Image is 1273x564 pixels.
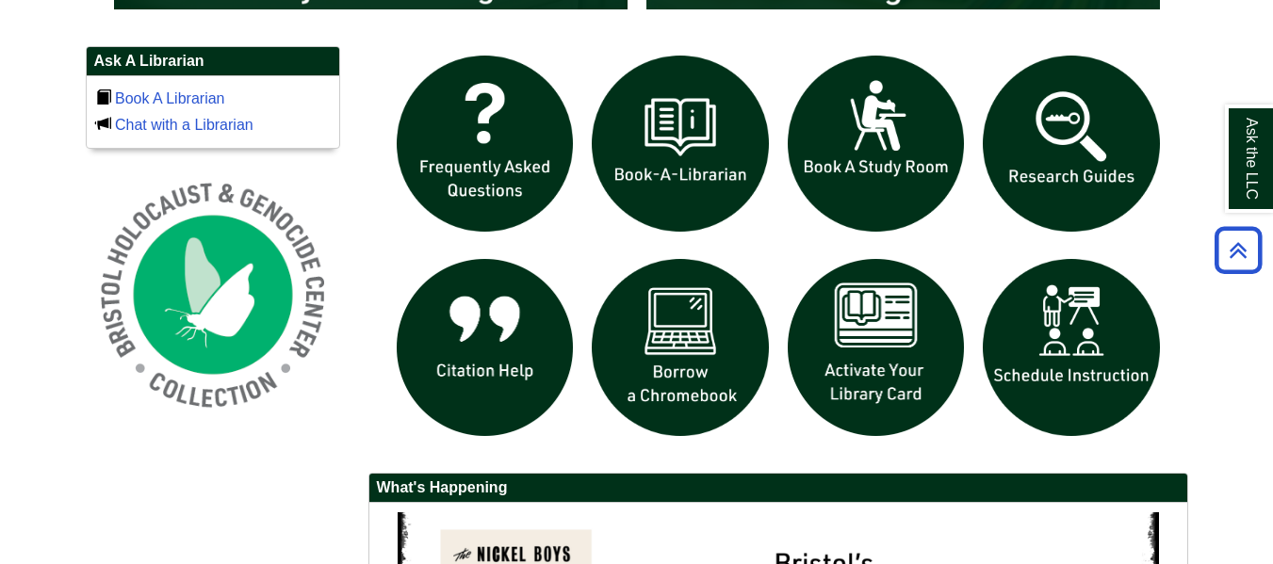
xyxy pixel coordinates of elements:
h2: What's Happening [369,474,1187,503]
img: frequently asked questions [387,46,583,242]
h2: Ask A Librarian [87,47,339,76]
a: Back to Top [1208,237,1268,263]
div: slideshow [387,46,1169,454]
img: activate Library Card icon links to form to activate student ID into library card [778,250,974,445]
img: For faculty. Schedule Library Instruction icon links to form. [973,250,1169,445]
img: Book a Librarian icon links to book a librarian web page [582,46,778,242]
img: Research Guides icon links to research guides web page [973,46,1169,242]
img: Borrow a chromebook icon links to the borrow a chromebook web page [582,250,778,445]
a: Chat with a Librarian [115,117,253,133]
img: book a study room icon links to book a study room web page [778,46,974,242]
img: citation help icon links to citation help guide page [387,250,583,445]
a: Book A Librarian [115,90,225,106]
img: Holocaust and Genocide Collection [86,168,340,422]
